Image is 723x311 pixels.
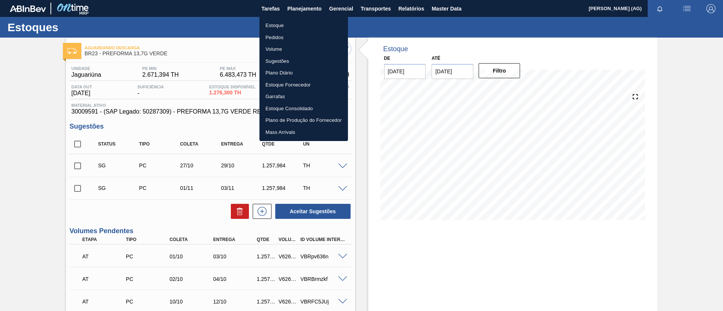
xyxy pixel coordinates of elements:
a: Estoque Fornecedor [259,79,348,91]
a: Mass Arrivals [259,126,348,138]
a: Sugestões [259,55,348,67]
a: Plano Diário [259,67,348,79]
a: Pedidos [259,32,348,44]
a: Plano de Produção do Fornecedor [259,114,348,126]
a: Estoque Consolidado [259,103,348,115]
a: Garrafas [259,91,348,103]
a: Volume [259,43,348,55]
a: Estoque [259,20,348,32]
